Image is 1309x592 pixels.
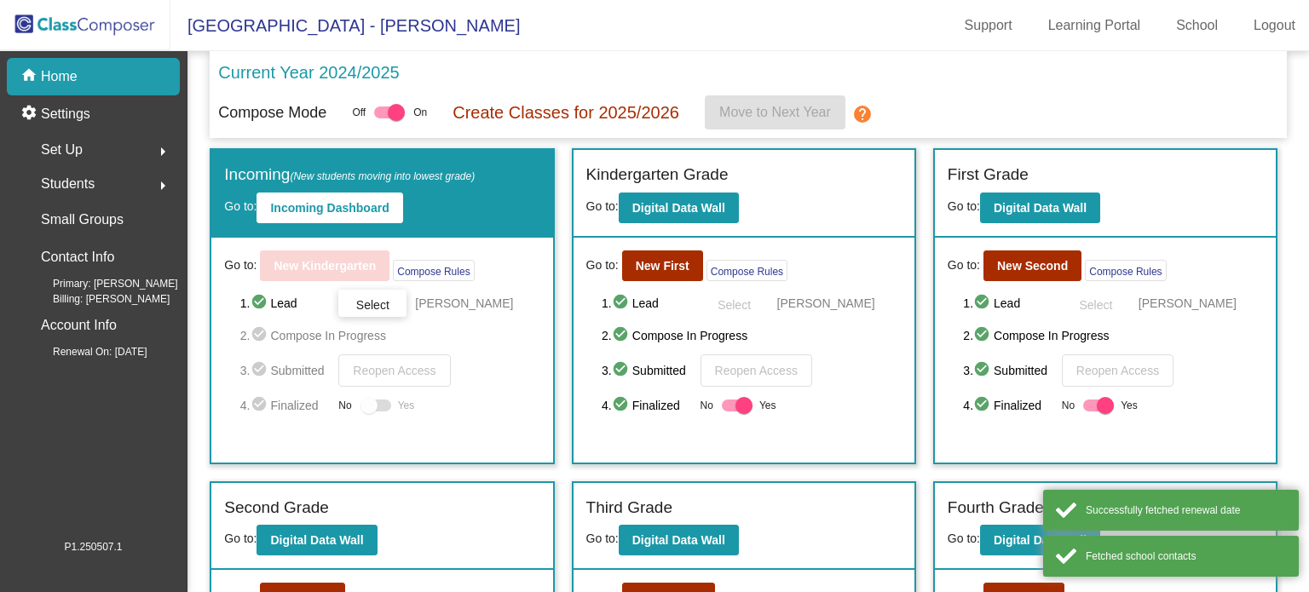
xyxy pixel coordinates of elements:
label: First Grade [948,163,1029,187]
span: No [338,398,351,413]
span: 3. Submitted [963,360,1053,381]
button: New Kindergarten [260,250,389,281]
mat-icon: check_circle [612,360,632,381]
p: Compose Mode [218,101,326,124]
mat-icon: check_circle [973,360,994,381]
b: New First [636,259,689,273]
b: Digital Data Wall [994,533,1087,547]
mat-icon: check_circle [973,395,994,416]
span: [PERSON_NAME] [415,295,513,312]
button: Digital Data Wall [619,193,739,223]
button: Digital Data Wall [619,525,739,555]
span: Go to: [586,256,619,274]
span: 4. Finalized [240,395,331,416]
button: Select [338,290,407,317]
span: Billing: [PERSON_NAME] [26,291,170,307]
span: Reopen Access [1076,364,1159,377]
span: Go to: [948,199,980,213]
span: Primary: [PERSON_NAME] [26,276,178,291]
button: Select [701,290,769,317]
span: Select [356,298,389,312]
span: [PERSON_NAME] [1139,295,1237,312]
mat-icon: help [852,104,873,124]
span: 4. Finalized [602,395,692,416]
span: Go to: [224,256,257,274]
span: Students [41,172,95,196]
mat-icon: check_circle [612,325,632,346]
b: New Kindergarten [274,259,376,273]
span: [GEOGRAPHIC_DATA] - [PERSON_NAME] [170,12,520,39]
span: Reopen Access [715,364,798,377]
span: 4. Finalized [963,395,1053,416]
button: Reopen Access [1062,354,1173,387]
span: 1. Lead [602,293,692,313]
span: 3. Submitted [240,360,331,381]
p: Current Year 2024/2025 [218,60,399,85]
a: School [1162,12,1231,39]
mat-icon: check_circle [973,325,994,346]
span: Move to Next Year [719,105,831,119]
a: Learning Portal [1035,12,1155,39]
span: No [1062,398,1075,413]
span: Yes [398,395,415,416]
span: Reopen Access [353,364,435,377]
mat-icon: settings [20,104,41,124]
span: 2. Compose In Progress [602,325,902,346]
span: No [701,398,713,413]
button: Incoming Dashboard [257,193,402,223]
label: Third Grade [586,496,672,520]
span: 2. Compose In Progress [963,325,1263,346]
mat-icon: check_circle [612,293,632,313]
span: Go to: [224,199,257,213]
label: Kindergarten Grade [586,163,729,187]
span: Select [1079,298,1112,312]
span: (New students moving into lowest grade) [290,170,475,182]
button: Move to Next Year [705,95,845,129]
mat-icon: home [20,66,41,87]
mat-icon: arrow_right [153,141,173,162]
span: [PERSON_NAME] [777,295,875,312]
button: Digital Data Wall [980,193,1100,223]
p: Contact Info [41,245,114,269]
b: Digital Data Wall [994,201,1087,215]
b: New Second [997,259,1068,273]
span: Go to: [948,256,980,274]
span: 1. Lead [963,293,1053,313]
span: Go to: [948,532,980,545]
mat-icon: check_circle [251,360,271,381]
button: Compose Rules [393,260,474,281]
mat-icon: check_circle [251,325,271,346]
mat-icon: arrow_right [153,175,173,196]
label: Incoming [224,163,475,187]
div: Fetched school contacts [1086,549,1286,564]
b: Digital Data Wall [632,201,725,215]
button: New First [622,250,703,281]
b: Digital Data Wall [632,533,725,547]
p: Home [41,66,78,87]
label: Fourth Grade [948,496,1044,520]
mat-icon: check_circle [251,395,271,416]
p: Small Groups [41,208,124,232]
a: Logout [1240,12,1309,39]
button: Reopen Access [338,354,450,387]
span: Renewal On: [DATE] [26,344,147,359]
mat-icon: check_circle [612,395,632,416]
span: Go to: [586,532,619,545]
span: 1. Lead [240,293,331,313]
span: 2. Compose In Progress [240,325,540,346]
span: On [413,105,427,120]
mat-icon: check_circle [251,293,271,313]
p: Settings [41,104,90,124]
p: Account Info [41,313,117,337]
button: Select [1062,290,1130,317]
span: Select [718,298,751,312]
button: Compose Rules [1085,260,1166,281]
button: Reopen Access [701,354,812,387]
button: New Second [983,250,1081,281]
span: Go to: [224,532,257,545]
span: Go to: [586,199,619,213]
b: Incoming Dashboard [270,201,389,215]
span: Off [352,105,366,120]
mat-icon: check_circle [973,293,994,313]
div: Successfully fetched renewal date [1086,503,1286,518]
